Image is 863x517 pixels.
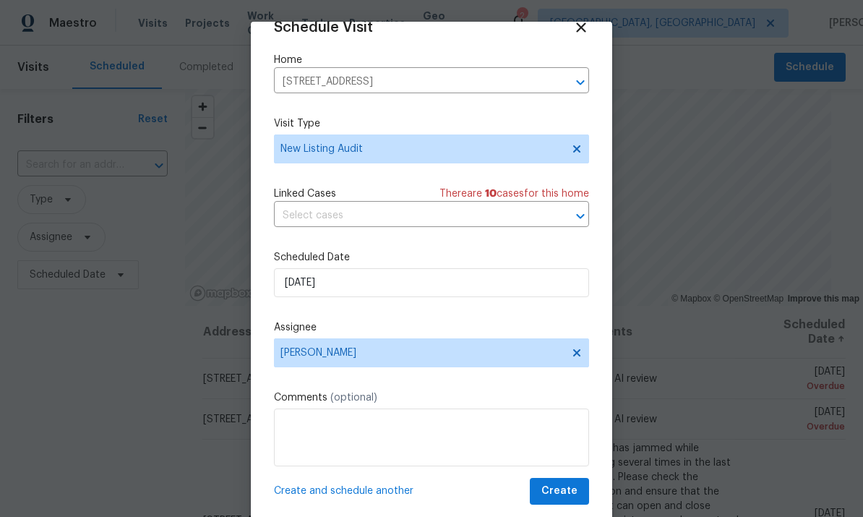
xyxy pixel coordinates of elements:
span: Close [573,20,589,35]
span: New Listing Audit [280,142,562,156]
span: Schedule Visit [274,20,373,35]
button: Open [570,72,591,93]
input: Select cases [274,205,549,227]
span: Create [541,482,578,500]
button: Open [570,206,591,226]
input: M/D/YYYY [274,268,589,297]
span: Linked Cases [274,187,336,201]
span: There are case s for this home [439,187,589,201]
label: Comments [274,390,589,405]
label: Assignee [274,320,589,335]
label: Scheduled Date [274,250,589,265]
button: Create [530,478,589,505]
label: Home [274,53,589,67]
span: 10 [485,189,497,199]
span: Create and schedule another [274,484,413,498]
input: Enter in an address [274,71,549,93]
span: (optional) [330,393,377,403]
span: [PERSON_NAME] [280,347,564,359]
label: Visit Type [274,116,589,131]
